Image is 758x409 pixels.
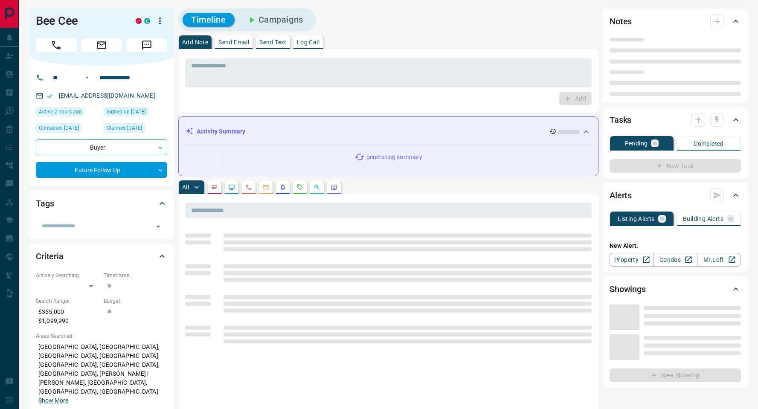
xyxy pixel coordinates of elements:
button: Timeline [183,13,235,27]
p: Listing Alerts [618,216,655,222]
a: Property [610,253,653,267]
div: Future Follow Up [36,162,167,178]
button: Open [82,73,92,83]
p: New Alert: [610,241,741,250]
div: Criteria [36,246,167,267]
svg: Requests [296,184,303,191]
svg: Listing Alerts [279,184,286,191]
span: Signed up [DATE] [107,107,146,116]
button: Campaigns [238,13,312,27]
p: All [182,184,189,190]
p: Pending [625,140,648,146]
a: [EMAIL_ADDRESS][DOMAIN_NAME] [59,92,155,99]
h1: Bee Cee [36,14,123,28]
p: Send Email [218,39,249,45]
p: Send Text [259,39,287,45]
p: Log Call [297,39,319,45]
div: Notes [610,11,741,32]
svg: Lead Browsing Activity [228,184,235,191]
div: Sat Aug 09 2025 [104,107,167,119]
svg: Notes [211,184,218,191]
div: Activity Summary [186,124,591,139]
p: Add Note [182,39,208,45]
svg: Calls [245,184,252,191]
span: Claimed [DATE] [107,124,142,132]
div: property.ca [136,18,142,24]
h2: Tasks [610,113,631,127]
button: Show More [38,396,68,405]
p: $355,000 - $1,099,990 [36,305,99,328]
h2: Showings [610,282,646,296]
span: Call [36,38,77,52]
h2: Criteria [36,249,64,263]
svg: Emails [262,184,269,191]
div: Buyer [36,139,167,155]
p: Areas Searched: [36,332,167,340]
div: Tasks [610,110,741,130]
p: generating summary [366,153,422,162]
p: Search Range: [36,297,99,305]
div: Wed Aug 13 2025 [36,123,99,135]
span: Message [126,38,167,52]
div: Wed Aug 13 2025 [104,123,167,135]
div: Alerts [610,185,741,206]
div: Sun Aug 17 2025 [36,107,99,119]
button: Open [152,220,164,232]
a: Condos [653,253,697,267]
div: Tags [36,193,167,214]
p: Timeframe: [104,272,167,279]
a: Mr.Loft [697,253,741,267]
svg: Agent Actions [331,184,337,191]
p: Completed [694,141,724,147]
h2: Notes [610,15,632,28]
svg: Email Verified [47,93,53,99]
h2: Alerts [610,189,632,202]
svg: Opportunities [314,184,320,191]
span: Contacted [DATE] [39,124,79,132]
h2: Tags [36,197,54,210]
p: [GEOGRAPHIC_DATA], [GEOGRAPHIC_DATA], [GEOGRAPHIC_DATA], [GEOGRAPHIC_DATA]-[GEOGRAPHIC_DATA], [GE... [36,340,167,408]
span: Email [81,38,122,52]
p: Budget: [104,297,167,305]
p: Activity Summary [197,127,245,136]
span: Active 2 hours ago [39,107,82,116]
div: condos.ca [144,18,150,24]
div: Showings [610,279,741,299]
p: Building Alerts [683,216,723,222]
p: Actively Searching: [36,272,99,279]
